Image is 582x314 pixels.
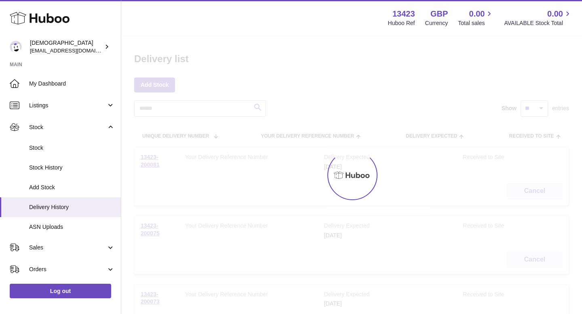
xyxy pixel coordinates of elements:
span: Orders [29,266,106,273]
span: Total sales [458,19,494,27]
span: Listings [29,102,106,109]
span: Delivery History [29,203,115,211]
span: Stock History [29,164,115,172]
div: Huboo Ref [388,19,415,27]
span: Stock [29,124,106,131]
span: 0.00 [547,8,563,19]
strong: 13423 [392,8,415,19]
span: [EMAIL_ADDRESS][DOMAIN_NAME] [30,47,119,54]
a: Log out [10,284,111,298]
span: Sales [29,244,106,251]
span: AVAILABLE Stock Total [504,19,572,27]
img: olgazyuz@outlook.com [10,41,22,53]
div: [DEMOGRAPHIC_DATA] [30,39,103,54]
a: 0.00 Total sales [458,8,494,27]
div: Currency [425,19,448,27]
span: My Dashboard [29,80,115,88]
span: Stock [29,144,115,152]
span: ASN Uploads [29,223,115,231]
strong: GBP [430,8,448,19]
a: 0.00 AVAILABLE Stock Total [504,8,572,27]
span: 0.00 [469,8,485,19]
span: Add Stock [29,184,115,191]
